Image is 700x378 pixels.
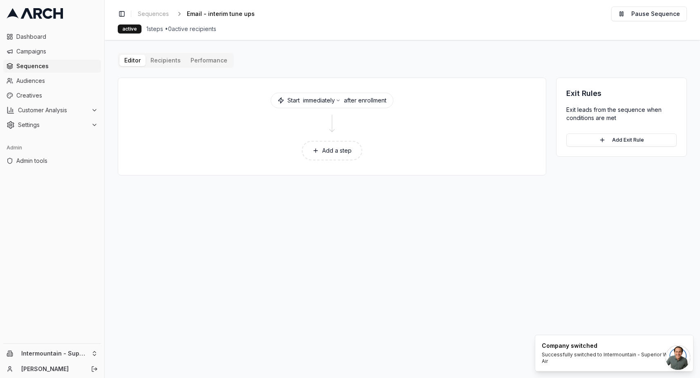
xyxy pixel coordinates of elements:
[135,8,172,20] a: Sequences
[3,141,101,154] div: Admin
[16,91,98,100] span: Creatives
[566,106,677,122] p: Exit leads from the sequence when conditions are met
[21,365,82,373] a: [PERSON_NAME]
[16,33,98,41] span: Dashboard
[303,96,341,105] button: immediately
[16,77,98,85] span: Audiences
[3,118,101,131] button: Settings
[146,55,186,66] button: Recipients
[16,62,98,70] span: Sequences
[118,24,141,33] div: active
[135,8,268,20] nav: breadcrumb
[666,345,690,370] div: Open chat
[542,351,683,365] div: Successfully switched to Intermountain - Superior Water & Air
[3,89,101,102] a: Creatives
[566,88,677,99] h3: Exit Rules
[21,350,88,357] span: Intermountain - Superior Water & Air
[119,55,146,66] button: Editor
[542,342,683,350] div: Company switched
[138,10,169,18] span: Sequences
[566,133,677,147] button: Add Exit Rule
[3,104,101,117] button: Customer Analysis
[16,47,98,56] span: Campaigns
[186,55,232,66] button: Performance
[18,121,88,129] span: Settings
[611,7,687,21] button: Pause Sequence
[3,60,101,73] a: Sequences
[146,25,216,33] span: 1 steps • 0 active recipients
[302,141,362,160] button: Add a step
[3,30,101,43] a: Dashboard
[271,93,393,108] div: Start after enrollment
[187,10,255,18] span: Email - interim tune ups
[3,347,101,360] button: Intermountain - Superior Water & Air
[3,154,101,167] a: Admin tools
[18,106,88,114] span: Customer Analysis
[3,45,101,58] a: Campaigns
[3,74,101,87] a: Audiences
[16,157,98,165] span: Admin tools
[89,363,100,375] button: Log out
